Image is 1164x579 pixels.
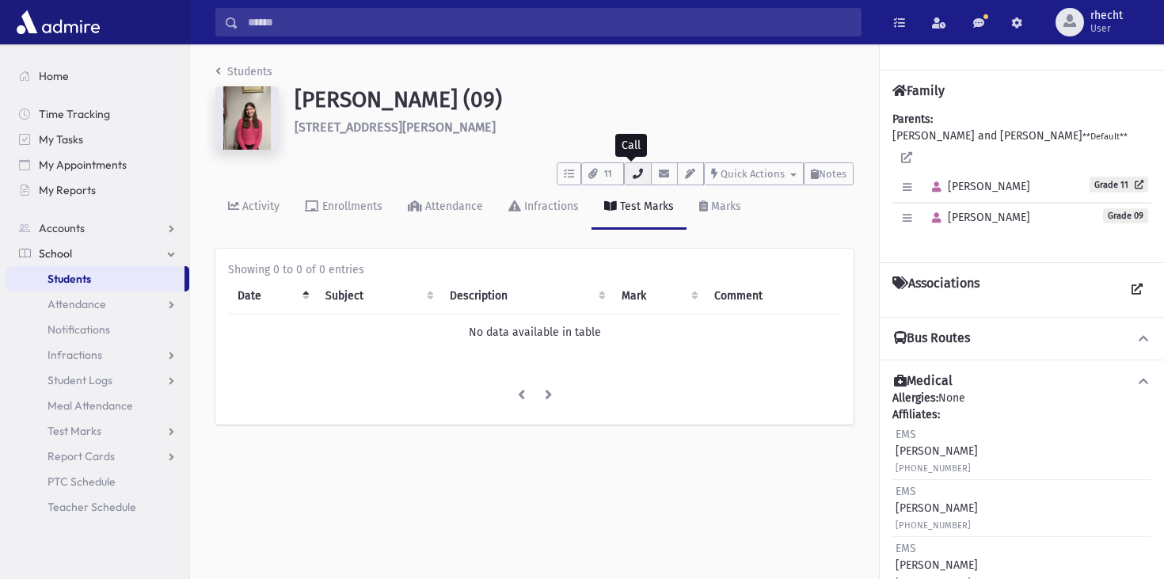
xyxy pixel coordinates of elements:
div: Showing 0 to 0 of 0 entries [228,261,841,278]
span: EMS [896,485,916,498]
a: Attendance [395,185,496,230]
span: My Reports [39,183,96,197]
a: Infractions [496,185,592,230]
div: [PERSON_NAME] [896,426,978,476]
span: Report Cards [48,449,115,463]
h4: Family [892,83,945,98]
a: View all Associations [1123,276,1151,304]
div: Enrollments [319,200,382,213]
a: Time Tracking [6,101,189,127]
a: My Appointments [6,152,189,177]
span: PTC Schedule [48,474,116,489]
a: School [6,241,189,266]
button: 11 [581,162,624,185]
div: [PERSON_NAME] and [PERSON_NAME] [892,111,1151,250]
span: Accounts [39,221,85,235]
a: PTC Schedule [6,469,189,494]
span: rhecht [1090,10,1123,22]
span: Grade 09 [1103,208,1148,223]
span: Student Logs [48,373,112,387]
span: EMS [896,542,916,555]
a: Test Marks [6,418,189,444]
div: Call [615,134,647,157]
div: Activity [239,200,280,213]
b: Allergies: [892,391,938,405]
button: Bus Routes [892,330,1151,347]
small: [PHONE_NUMBER] [896,520,971,531]
h4: Associations [892,276,980,304]
div: [PERSON_NAME] [896,483,978,533]
span: Teacher Schedule [48,500,136,514]
h4: Medical [894,373,953,390]
span: Home [39,69,69,83]
div: Attendance [422,200,483,213]
span: [PERSON_NAME] [925,211,1030,224]
h4: Bus Routes [894,330,970,347]
small: [PHONE_NUMBER] [896,463,971,474]
a: Notifications [6,317,189,342]
span: School [39,246,72,261]
a: My Reports [6,177,189,203]
th: Comment [705,278,841,314]
th: Date: activate to sort column descending [228,278,316,314]
span: My Appointments [39,158,127,172]
button: Notes [804,162,854,185]
h6: [STREET_ADDRESS][PERSON_NAME] [295,120,854,135]
img: w== [215,86,279,150]
a: Students [6,266,184,291]
span: Quick Actions [721,168,785,180]
span: Time Tracking [39,107,110,121]
span: [PERSON_NAME] [925,180,1030,193]
span: Attendance [48,297,106,311]
span: Notes [819,168,846,180]
span: 11 [599,167,617,181]
div: Infractions [521,200,579,213]
b: Parents: [892,112,933,126]
span: Notifications [48,322,110,337]
a: Teacher Schedule [6,494,189,520]
button: Medical [892,373,1151,390]
a: Home [6,63,189,89]
a: Test Marks [592,185,687,230]
a: My Tasks [6,127,189,152]
div: Marks [708,200,741,213]
a: Report Cards [6,444,189,469]
a: Grade 11 [1090,177,1148,192]
a: Activity [215,185,292,230]
a: Infractions [6,342,189,368]
span: Test Marks [48,424,101,438]
span: Infractions [48,348,102,362]
div: Test Marks [617,200,674,213]
th: Description: activate to sort column ascending [440,278,612,314]
a: Accounts [6,215,189,241]
a: Attendance [6,291,189,317]
a: Marks [687,185,754,230]
input: Search [238,8,861,36]
a: Enrollments [292,185,395,230]
button: Quick Actions [704,162,804,185]
a: Student Logs [6,368,189,393]
th: Mark : activate to sort column ascending [612,278,705,314]
span: EMS [896,428,916,441]
nav: breadcrumb [215,63,272,86]
h1: [PERSON_NAME] (09) [295,86,854,113]
b: Affiliates: [892,408,940,421]
span: My Tasks [39,132,83,147]
th: Subject: activate to sort column ascending [316,278,439,314]
a: Meal Attendance [6,393,189,418]
td: No data available in table [228,314,841,351]
span: Students [48,272,91,286]
span: Meal Attendance [48,398,133,413]
a: Students [215,65,272,78]
img: AdmirePro [13,6,104,38]
span: User [1090,22,1123,35]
